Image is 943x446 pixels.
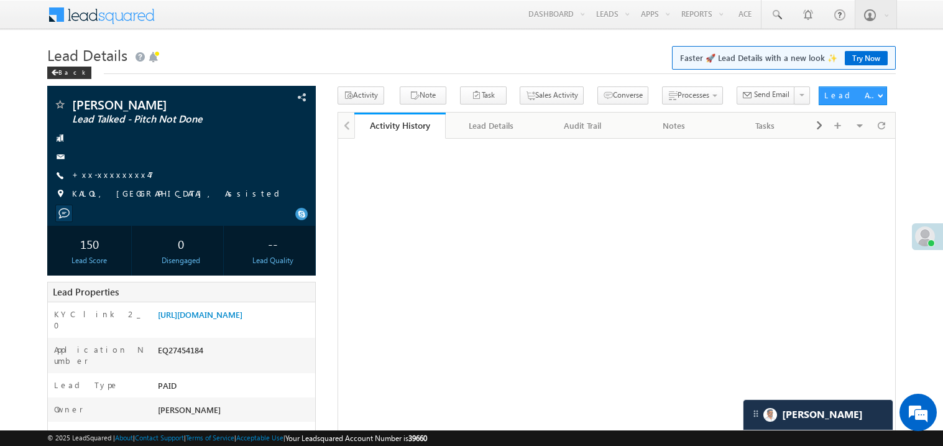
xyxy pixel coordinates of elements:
div: Activity History [364,119,436,131]
span: Carter [782,409,863,420]
a: Notes [628,113,720,139]
span: Processes [678,90,709,100]
div: EQ27454184 [155,344,315,361]
a: About [115,434,133,442]
div: Back [47,67,91,79]
div: Notes [638,118,709,133]
div: Tasks [730,118,800,133]
div: Lead Actions [824,90,877,101]
a: Acceptable Use [236,434,283,442]
div: PAID [155,379,315,397]
div: Lead Quality [234,255,312,266]
a: Activity History [354,113,446,139]
img: carter-drag [751,409,761,419]
div: 150 [50,232,129,255]
a: Tasks [720,113,811,139]
span: [PERSON_NAME] [72,98,239,111]
button: Converse [597,86,648,105]
div: Audit Trail [547,118,617,133]
label: Application Number [54,344,145,366]
span: [PERSON_NAME] [158,404,221,415]
label: KYC link 2_0 [54,309,145,331]
div: Disengaged [142,255,220,266]
a: +xx-xxxxxxxx47 [72,169,154,180]
span: Your Leadsquared Account Number is [285,434,427,443]
button: Processes [662,86,723,105]
a: Contact Support [135,434,184,442]
a: Try Now [845,51,888,65]
div: Lead Details [456,118,526,133]
button: Send Email [737,86,795,105]
span: © 2025 LeadSquared | | | | | [47,432,427,444]
a: Lead Details [446,113,537,139]
span: 39660 [408,434,427,443]
button: Activity [338,86,384,105]
a: Audit Trail [537,113,628,139]
label: Lead Type [54,379,119,391]
span: Faster 🚀 Lead Details with a new look ✨ [680,52,888,64]
button: Lead Actions [819,86,887,105]
div: -- [234,232,312,255]
span: KALOL, [GEOGRAPHIC_DATA], Assisted [72,188,284,200]
button: Sales Activity [520,86,584,105]
span: Lead Talked - Pitch Not Done [72,113,239,126]
button: Note [400,86,446,105]
a: [URL][DOMAIN_NAME] [158,309,242,320]
label: Owner [54,404,83,415]
div: Lead Score [50,255,129,266]
span: Lead Properties [53,286,119,298]
div: carter-dragCarter[PERSON_NAME] [743,399,893,430]
img: Carter [763,408,777,422]
span: Send Email [754,89,789,100]
button: Task [460,86,507,105]
span: Lead Details [47,45,127,65]
a: Back [47,66,98,77]
a: Terms of Service [186,434,234,442]
div: 0 [142,232,220,255]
